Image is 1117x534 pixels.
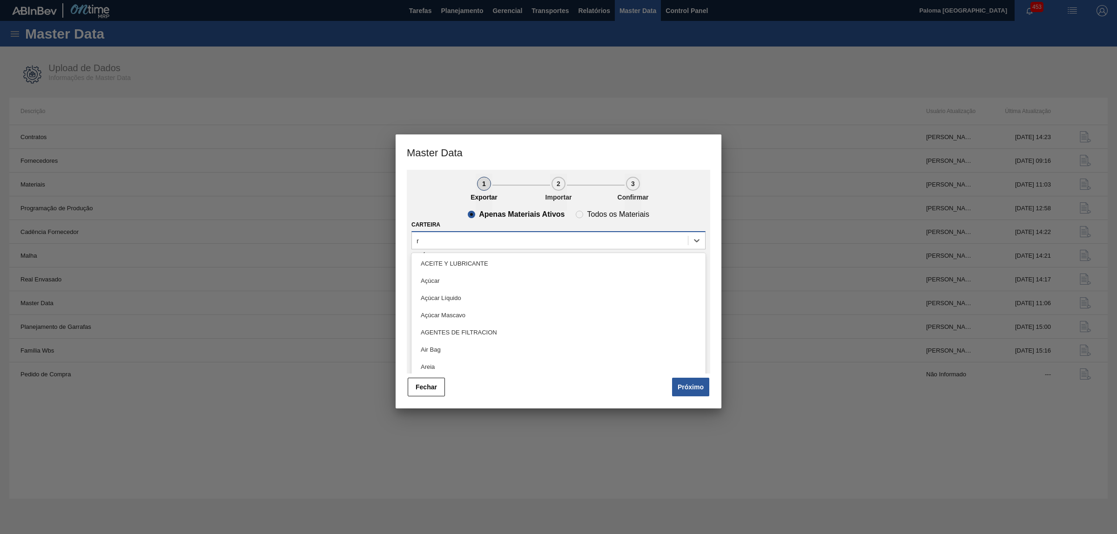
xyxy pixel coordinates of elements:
[461,194,507,201] p: Exportar
[411,324,706,341] div: AGENTES DE FILTRACION
[411,289,706,307] div: Açúcar Líquido
[396,134,721,170] h3: Master Data
[411,307,706,324] div: Açúcar Mascavo
[550,174,567,211] button: 2Importar
[552,177,565,191] div: 2
[610,194,656,201] p: Confirmar
[625,174,641,211] button: 3Confirmar
[411,255,706,272] div: ACEITE Y LUBRICANTE
[535,194,582,201] p: Importar
[411,358,706,375] div: Areia
[476,174,492,211] button: 1Exportar
[576,211,649,218] clb-radio-button: Todos os Materiais
[408,378,445,396] button: Fechar
[411,221,440,228] label: Carteira
[411,272,706,289] div: Açúcar
[468,211,565,218] clb-radio-button: Apenas Materiais Ativos
[411,253,466,259] label: Família Rotulada
[672,378,709,396] button: Próximo
[411,341,706,358] div: Air Bag
[477,177,491,191] div: 1
[626,177,640,191] div: 3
